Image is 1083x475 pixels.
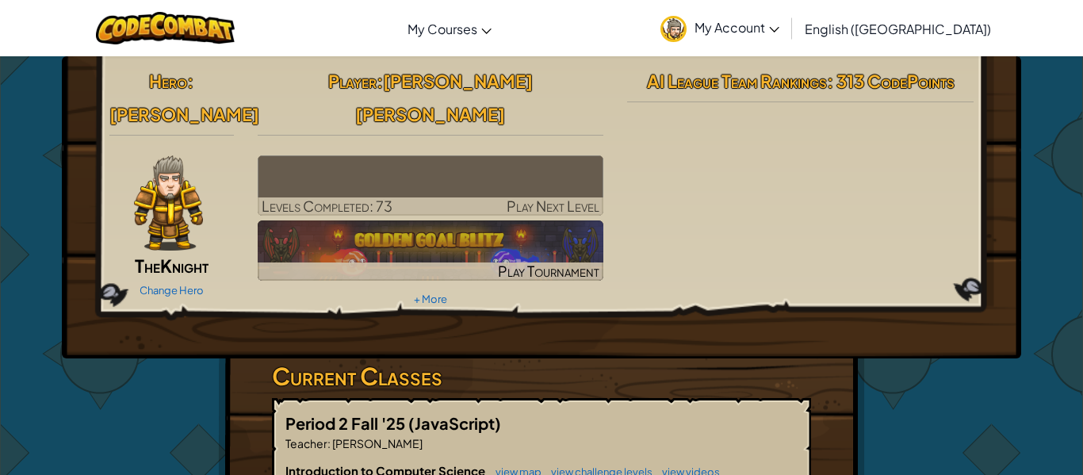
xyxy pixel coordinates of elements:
a: Change Hero [140,284,204,297]
a: English ([GEOGRAPHIC_DATA]) [797,7,999,50]
a: Play Next Level [258,155,604,216]
span: : [377,70,383,92]
span: [PERSON_NAME] [PERSON_NAME] [355,70,533,125]
img: knight-pose.png [134,155,204,251]
span: [PERSON_NAME] [331,436,423,450]
a: My Account [652,3,787,53]
span: [PERSON_NAME] [109,103,259,125]
h3: Current Classes [272,358,811,394]
span: : [187,70,193,92]
span: English ([GEOGRAPHIC_DATA]) [805,21,991,37]
span: Play Next Level [507,197,599,215]
span: AI League Team Rankings [647,70,827,92]
span: Hero [149,70,187,92]
img: avatar [660,16,687,42]
span: Teacher [285,436,327,450]
a: + More [414,293,447,305]
span: : 313 CodePoints [827,70,955,92]
span: Knight [160,255,209,277]
span: Period 2 Fall '25 [285,413,408,433]
span: My Account [695,19,779,36]
span: My Courses [408,21,477,37]
span: Levels Completed: 73 [262,197,392,215]
span: Play Tournament [498,262,599,280]
span: The [135,255,160,277]
a: My Courses [400,7,499,50]
img: CodeCombat logo [96,12,235,44]
span: Player [328,70,377,92]
span: : [327,436,331,450]
a: Play Tournament [258,220,604,281]
img: Golden Goal [258,220,604,281]
span: (JavaScript) [408,413,501,433]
